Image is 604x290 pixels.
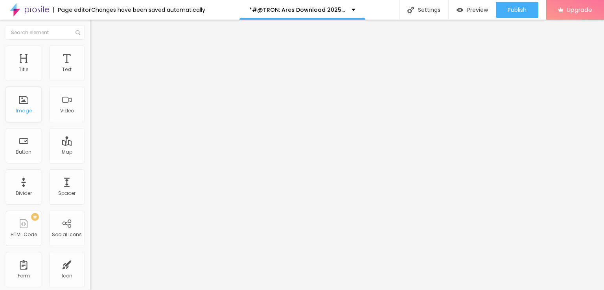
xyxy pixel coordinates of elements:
div: HTML Code [11,232,37,237]
div: Changes have been saved automatically [91,7,205,13]
div: Divider [16,191,32,196]
span: Publish [508,7,527,13]
div: Map [62,149,72,155]
div: Video [60,108,74,114]
img: view-1.svg [457,7,463,13]
img: Icone [75,30,80,35]
div: Button [16,149,31,155]
input: Search element [6,26,85,40]
div: Icon [62,273,72,279]
button: Publish [496,2,538,18]
div: Form [18,273,30,279]
div: Image [16,108,32,114]
img: Icone [407,7,414,13]
iframe: Editor [90,20,604,290]
button: Preview [449,2,496,18]
div: Page editor [53,7,91,13]
span: Upgrade [567,6,592,13]
span: Preview [467,7,488,13]
p: *#@TRON: Ares Download 2025 FullMovie Free English/Hindi [249,7,346,13]
div: Text [62,67,72,72]
div: Spacer [58,191,75,196]
div: Social Icons [52,232,82,237]
div: Title [19,67,28,72]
